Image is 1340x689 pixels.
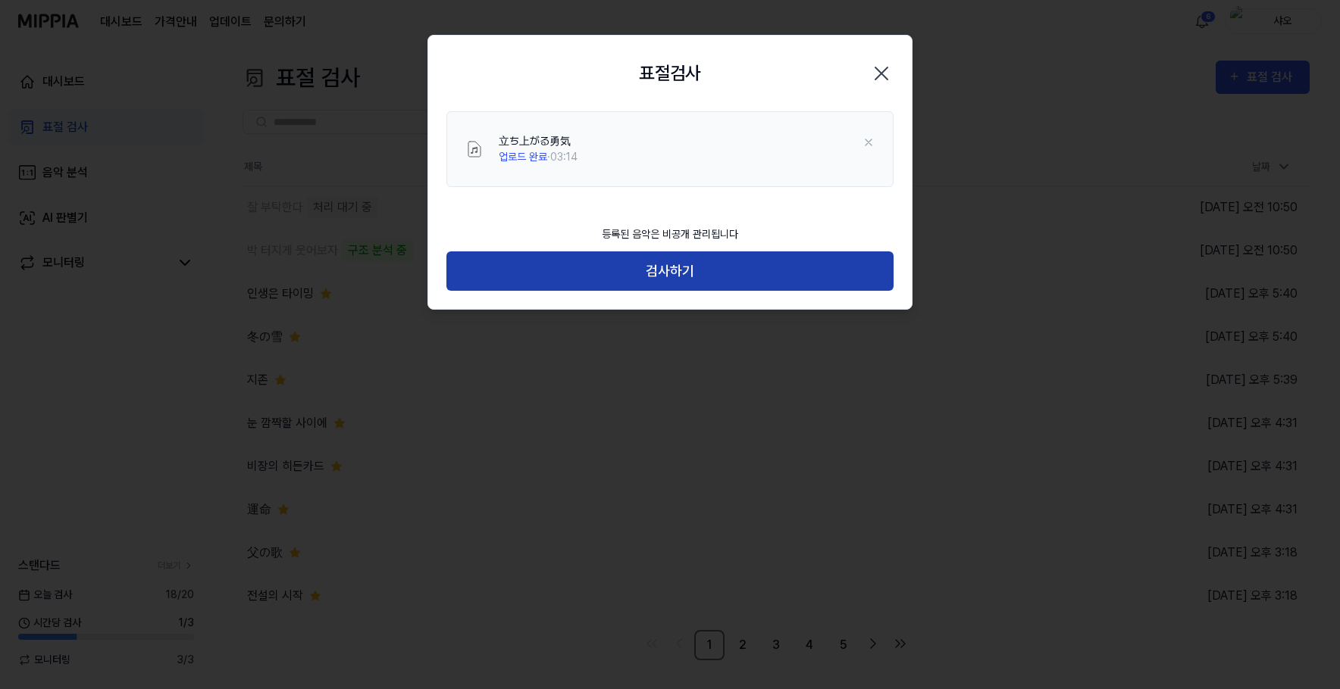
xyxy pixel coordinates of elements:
[499,133,578,149] div: 立ち上がる勇気
[499,149,578,165] div: · 03:14
[639,60,701,87] h2: 표절검사
[499,151,547,163] span: 업로드 완료
[593,217,747,251] div: 등록된 음악은 비공개 관리됩니다
[446,251,894,291] button: 검사하기
[465,140,484,158] img: File Select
